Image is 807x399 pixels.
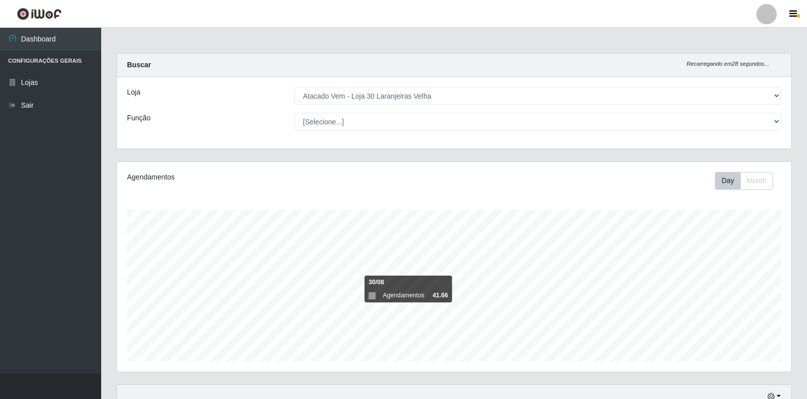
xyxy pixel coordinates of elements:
[127,61,151,69] strong: Buscar
[715,172,781,190] div: Toolbar with button groups
[715,172,773,190] div: First group
[17,8,62,20] img: CoreUI Logo
[127,172,391,183] div: Agendamentos
[687,61,769,67] i: Recarregando em 28 segundos...
[740,172,773,190] button: Month
[127,113,151,123] label: Função
[715,172,741,190] button: Day
[127,87,140,98] label: Loja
